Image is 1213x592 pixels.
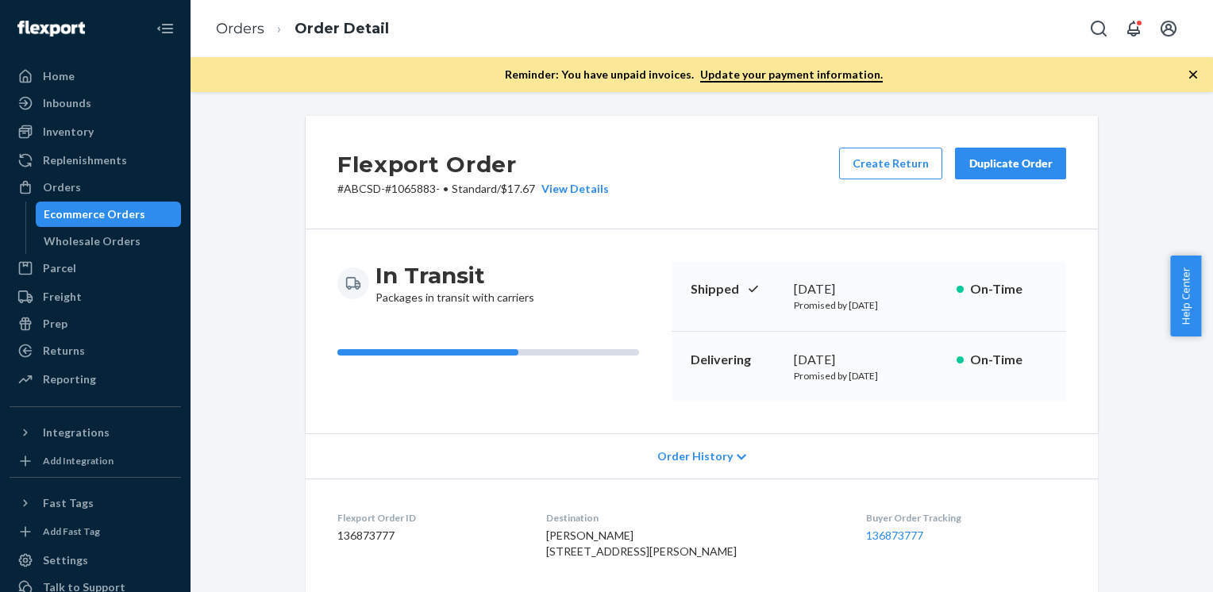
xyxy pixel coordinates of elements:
[36,202,182,227] a: Ecommerce Orders
[691,280,781,298] p: Shipped
[36,229,182,254] a: Wholesale Orders
[546,529,737,558] span: [PERSON_NAME] [STREET_ADDRESS][PERSON_NAME]
[10,148,181,173] a: Replenishments
[1083,13,1115,44] button: Open Search Box
[337,511,521,525] dt: Flexport Order ID
[43,454,114,467] div: Add Integration
[337,148,609,181] h2: Flexport Order
[1170,256,1201,336] button: Help Center
[10,522,181,541] a: Add Fast Tag
[375,261,534,306] div: Packages in transit with carriers
[794,280,944,298] div: [DATE]
[10,175,181,200] a: Orders
[43,179,81,195] div: Orders
[546,511,841,525] dt: Destination
[149,13,181,44] button: Close Navigation
[10,452,181,471] a: Add Integration
[866,529,923,542] a: 136873777
[794,298,944,312] p: Promised by [DATE]
[43,425,110,440] div: Integrations
[44,206,145,222] div: Ecommerce Orders
[337,528,521,544] dd: 136873777
[10,90,181,116] a: Inbounds
[866,511,1066,525] dt: Buyer Order Tracking
[44,233,141,249] div: Wholesale Orders
[43,124,94,140] div: Inventory
[443,182,449,195] span: •
[839,148,942,179] button: Create Return
[970,351,1047,369] p: On-Time
[10,256,181,281] a: Parcel
[10,367,181,392] a: Reporting
[10,548,181,573] a: Settings
[43,152,127,168] div: Replenishments
[10,420,181,445] button: Integrations
[375,261,534,290] h3: In Transit
[794,351,944,369] div: [DATE]
[17,21,85,37] img: Flexport logo
[337,181,609,197] p: # ABCSD-#1065883- / $17.67
[43,552,88,568] div: Settings
[43,371,96,387] div: Reporting
[43,495,94,511] div: Fast Tags
[1153,13,1184,44] button: Open account menu
[43,289,82,305] div: Freight
[535,181,609,197] button: View Details
[10,311,181,336] a: Prep
[10,119,181,144] a: Inventory
[43,260,76,276] div: Parcel
[43,343,85,359] div: Returns
[794,369,944,382] p: Promised by [DATE]
[452,182,497,195] span: Standard
[691,351,781,369] p: Delivering
[10,490,181,516] button: Fast Tags
[10,338,181,363] a: Returns
[43,68,75,84] div: Home
[968,156,1053,171] div: Duplicate Order
[970,280,1047,298] p: On-Time
[43,525,100,538] div: Add Fast Tag
[700,67,883,83] a: Update your payment information.
[43,316,67,332] div: Prep
[43,95,91,111] div: Inbounds
[295,20,389,37] a: Order Detail
[216,20,264,37] a: Orders
[657,448,733,464] span: Order History
[10,284,181,309] a: Freight
[203,6,402,52] ol: breadcrumbs
[505,67,883,83] p: Reminder: You have unpaid invoices.
[10,63,181,89] a: Home
[1118,13,1149,44] button: Open notifications
[955,148,1066,179] button: Duplicate Order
